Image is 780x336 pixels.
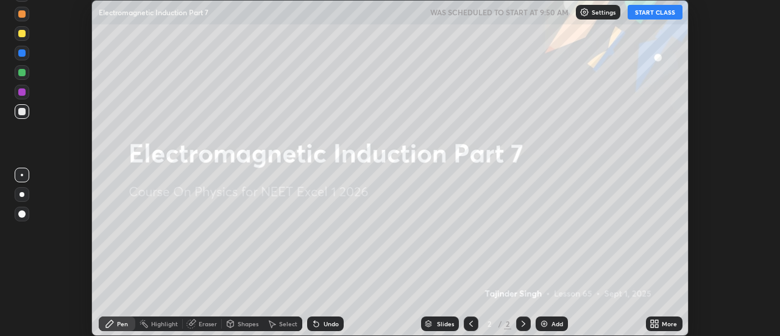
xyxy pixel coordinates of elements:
img: class-settings-icons [580,7,589,17]
h5: WAS SCHEDULED TO START AT 9:50 AM [430,7,569,18]
div: Eraser [199,321,217,327]
div: Highlight [151,321,178,327]
div: Slides [437,321,454,327]
div: More [662,321,677,327]
div: Pen [117,321,128,327]
button: START CLASS [628,5,682,20]
p: Settings [592,9,615,15]
div: Select [279,321,297,327]
div: 2 [483,320,495,327]
div: / [498,320,502,327]
img: add-slide-button [539,319,549,329]
div: Shapes [238,321,258,327]
div: Add [551,321,563,327]
div: 2 [504,318,511,329]
p: Electromagnetic Induction Part 7 [99,7,208,17]
div: Undo [324,321,339,327]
